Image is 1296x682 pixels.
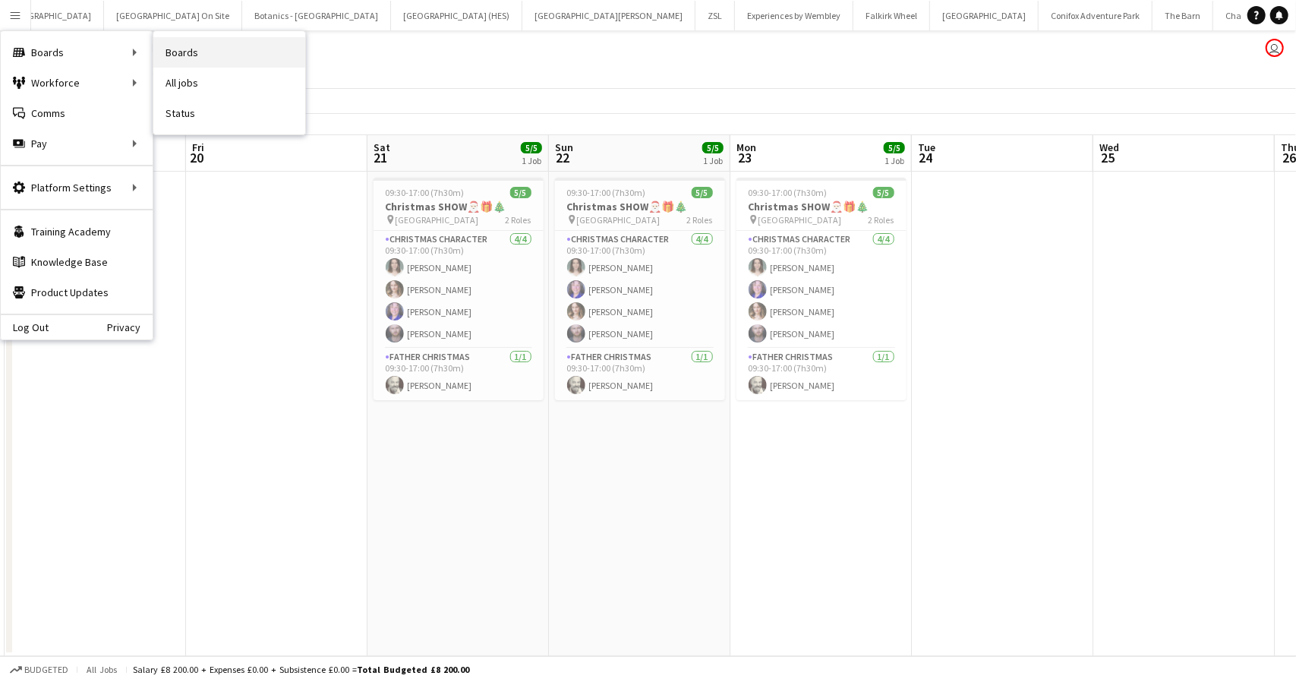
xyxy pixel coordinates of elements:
[374,231,544,349] app-card-role: Christmas Character4/409:30-17:00 (7h30m)[PERSON_NAME][PERSON_NAME][PERSON_NAME][PERSON_NAME]
[1099,141,1119,154] span: Wed
[1266,39,1284,57] app-user-avatar: Eldina Munatay
[869,214,894,226] span: 2 Roles
[107,321,153,333] a: Privacy
[749,187,828,198] span: 09:30-17:00 (7h30m)
[736,349,907,400] app-card-role: Father Christmas1/109:30-17:00 (7h30m)[PERSON_NAME]
[577,214,661,226] span: [GEOGRAPHIC_DATA]
[1,172,153,203] div: Platform Settings
[695,1,735,30] button: ZSL
[84,664,120,675] span: All jobs
[555,349,725,400] app-card-role: Father Christmas1/109:30-17:00 (7h30m)[PERSON_NAME]
[1,247,153,277] a: Knowledge Base
[521,142,542,153] span: 5/5
[153,98,305,128] a: Status
[555,141,573,154] span: Sun
[703,155,723,166] div: 1 Job
[567,187,646,198] span: 09:30-17:00 (7h30m)
[522,1,695,30] button: [GEOGRAPHIC_DATA][PERSON_NAME]
[884,142,905,153] span: 5/5
[133,664,469,675] div: Salary £8 200.00 + Expenses £0.00 + Subsistence £0.00 =
[396,214,479,226] span: [GEOGRAPHIC_DATA]
[1,128,153,159] div: Pay
[736,178,907,400] app-job-card: 09:30-17:00 (7h30m)5/5Christmas SHOW🎅🏻🎁🎄 [GEOGRAPHIC_DATA]2 RolesChristmas Character4/409:30-17:0...
[374,200,544,213] h3: Christmas SHOW🎅🏻🎁🎄
[555,231,725,349] app-card-role: Christmas Character4/409:30-17:00 (7h30m)[PERSON_NAME][PERSON_NAME][PERSON_NAME][PERSON_NAME]
[1,37,153,68] div: Boards
[391,1,522,30] button: [GEOGRAPHIC_DATA] (HES)
[190,149,204,166] span: 20
[374,141,390,154] span: Sat
[374,178,544,400] app-job-card: 09:30-17:00 (7h30m)5/5Christmas SHOW🎅🏻🎁🎄 [GEOGRAPHIC_DATA]2 RolesChristmas Character4/409:30-17:0...
[758,214,842,226] span: [GEOGRAPHIC_DATA]
[1153,1,1213,30] button: The Barn
[736,141,756,154] span: Mon
[1,277,153,308] a: Product Updates
[687,214,713,226] span: 2 Roles
[1,98,153,128] a: Comms
[24,665,68,675] span: Budgeted
[736,231,907,349] app-card-role: Christmas Character4/409:30-17:00 (7h30m)[PERSON_NAME][PERSON_NAME][PERSON_NAME][PERSON_NAME]
[1,321,49,333] a: Log Out
[1097,149,1119,166] span: 25
[873,187,894,198] span: 5/5
[555,200,725,213] h3: Christmas SHOW🎅🏻🎁🎄
[1039,1,1153,30] button: Conifox Adventure Park
[736,200,907,213] h3: Christmas SHOW🎅🏻🎁🎄
[153,68,305,98] a: All jobs
[930,1,1039,30] button: [GEOGRAPHIC_DATA]
[8,661,71,678] button: Budgeted
[374,349,544,400] app-card-role: Father Christmas1/109:30-17:00 (7h30m)[PERSON_NAME]
[555,178,725,400] app-job-card: 09:30-17:00 (7h30m)5/5Christmas SHOW🎅🏻🎁🎄 [GEOGRAPHIC_DATA]2 RolesChristmas Character4/409:30-17:0...
[735,1,853,30] button: Experiences by Wembley
[192,141,204,154] span: Fri
[918,141,935,154] span: Tue
[734,149,756,166] span: 23
[522,155,541,166] div: 1 Job
[386,187,465,198] span: 09:30-17:00 (7h30m)
[510,187,531,198] span: 5/5
[153,37,305,68] a: Boards
[853,1,930,30] button: Falkirk Wheel
[357,664,469,675] span: Total Budgeted £8 200.00
[506,214,531,226] span: 2 Roles
[553,149,573,166] span: 22
[1,68,153,98] div: Workforce
[242,1,391,30] button: Botanics - [GEOGRAPHIC_DATA]
[702,142,724,153] span: 5/5
[104,1,242,30] button: [GEOGRAPHIC_DATA] On Site
[371,149,390,166] span: 21
[1,216,153,247] a: Training Academy
[884,155,904,166] div: 1 Job
[916,149,935,166] span: 24
[692,187,713,198] span: 5/5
